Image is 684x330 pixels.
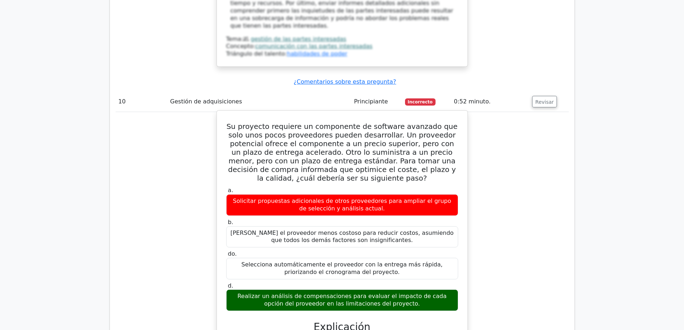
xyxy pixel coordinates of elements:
font: 0:52 minuto. [454,98,490,105]
font: a. [228,187,233,194]
font: do. [228,250,237,257]
font: Revisar [535,99,554,104]
font: Realizar un análisis de compensaciones para evaluar el impacto de cada opción del proveedor en la... [237,293,447,307]
font: b. [228,219,233,226]
font: Principiante [354,98,388,105]
font: Su proyecto requiere un componente de software avanzado que solo unos pocos proveedores pueden de... [227,122,458,182]
a: ¿Comentarios sobre esta pregunta? [294,78,396,85]
font: Tema: [226,36,243,42]
a: habilidades de poder [287,50,347,57]
font: Selecciona automáticamente el proveedor con la entrega más rápida, priorizando el cronograma del ... [241,261,442,275]
font: Triángulo del talento: [226,50,287,57]
font: [PERSON_NAME] el proveedor menos costoso para reducir costos, asumiendo que todos los demás facto... [231,229,454,244]
font: Incorrecto [408,99,432,104]
font: d. [228,282,233,289]
a: gestión de las partes interesadas [251,36,346,42]
font: Gestión de adquisiciones [170,98,242,105]
a: comunicación con las partes interesadas [255,43,373,50]
button: Revisar [532,96,557,107]
font: Solicitar propuestas adicionales de otros proveedores para ampliar el grupo de selección y anális... [233,197,451,212]
font: 10 [118,98,126,105]
font: Concepto: [226,43,255,50]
